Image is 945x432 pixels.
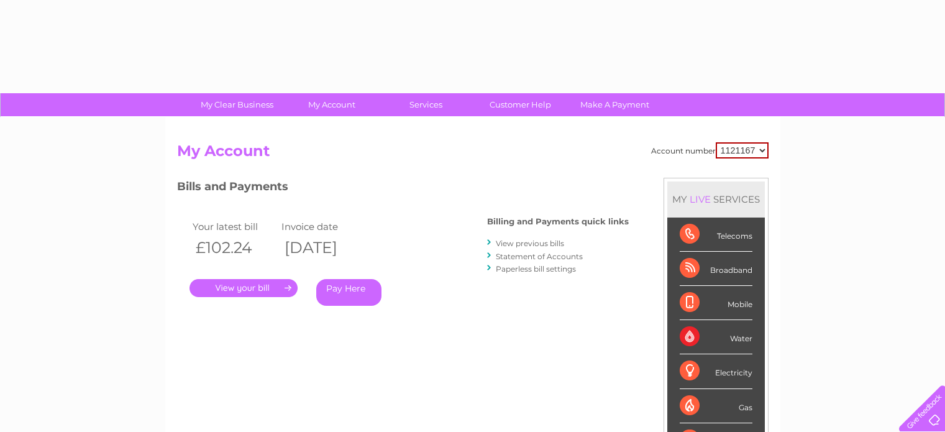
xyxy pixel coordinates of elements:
[667,182,765,217] div: MY SERVICES
[680,218,752,252] div: Telecoms
[680,354,752,388] div: Electricity
[278,235,368,260] th: [DATE]
[177,178,629,200] h3: Bills and Payments
[375,93,477,116] a: Services
[189,279,298,297] a: .
[186,93,288,116] a: My Clear Business
[687,193,713,205] div: LIVE
[651,142,769,159] div: Account number
[278,218,368,235] td: Invoice date
[564,93,666,116] a: Make A Payment
[189,235,279,260] th: £102.24
[496,239,564,248] a: View previous bills
[189,218,279,235] td: Your latest bill
[496,252,583,261] a: Statement of Accounts
[316,279,381,306] a: Pay Here
[680,320,752,354] div: Water
[496,264,576,273] a: Paperless bill settings
[487,217,629,226] h4: Billing and Payments quick links
[177,142,769,166] h2: My Account
[469,93,572,116] a: Customer Help
[680,252,752,286] div: Broadband
[280,93,383,116] a: My Account
[680,286,752,320] div: Mobile
[680,389,752,423] div: Gas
